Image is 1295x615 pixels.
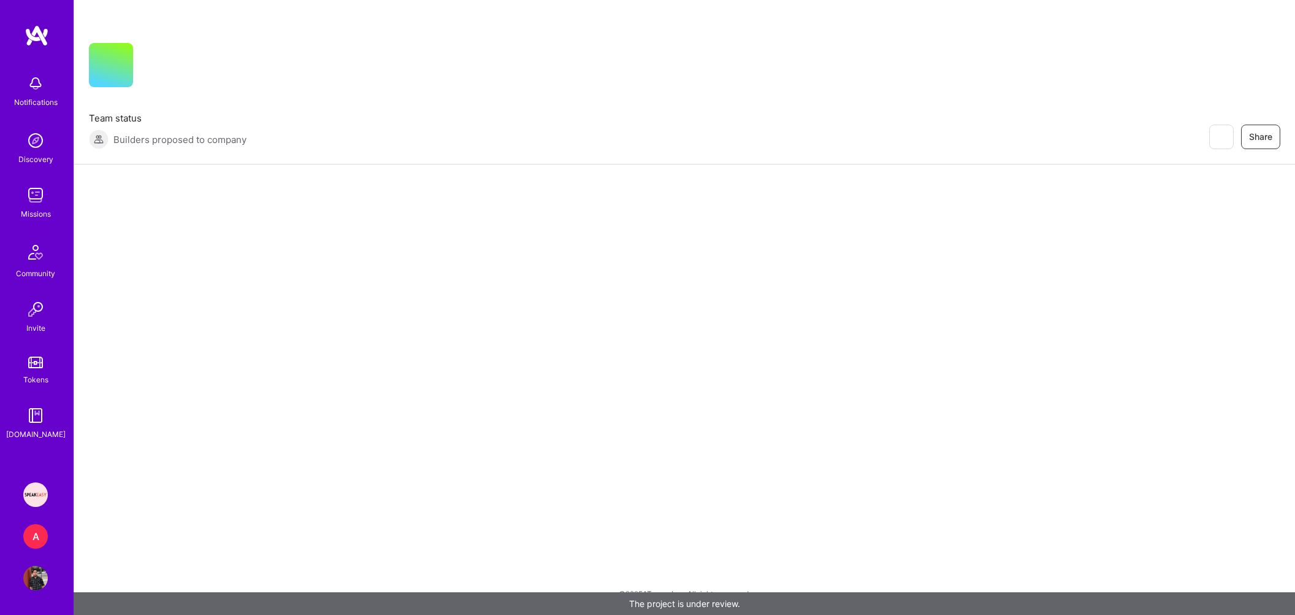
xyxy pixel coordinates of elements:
div: Notifications [14,96,58,109]
a: A [20,524,51,549]
span: Team status [89,112,246,125]
img: Builders proposed to company [89,130,109,149]
div: The project is under review. [74,592,1295,615]
span: Share [1249,131,1272,143]
img: bell [23,71,48,96]
div: Tokens [23,373,48,386]
div: Discovery [18,153,53,166]
i: icon CompanyGray [148,63,158,72]
img: teamwork [23,183,48,207]
img: Speakeasy: Software Engineer to help Customers write custom functions [23,482,48,507]
div: Community [16,267,55,280]
span: Builders proposed to company [113,133,246,146]
div: Invite [26,322,45,335]
img: discovery [23,128,48,153]
div: A [23,524,48,549]
div: Missions [21,207,51,220]
a: User Avatar [20,566,51,590]
i: icon EyeClosed [1216,132,1226,142]
img: guide book [23,403,48,428]
button: Share [1241,125,1280,149]
img: Community [21,238,50,267]
img: tokens [28,357,43,368]
img: Invite [23,297,48,322]
img: User Avatar [23,566,48,590]
img: logo [25,25,49,47]
a: Speakeasy: Software Engineer to help Customers write custom functions [20,482,51,507]
div: [DOMAIN_NAME] [6,428,66,441]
